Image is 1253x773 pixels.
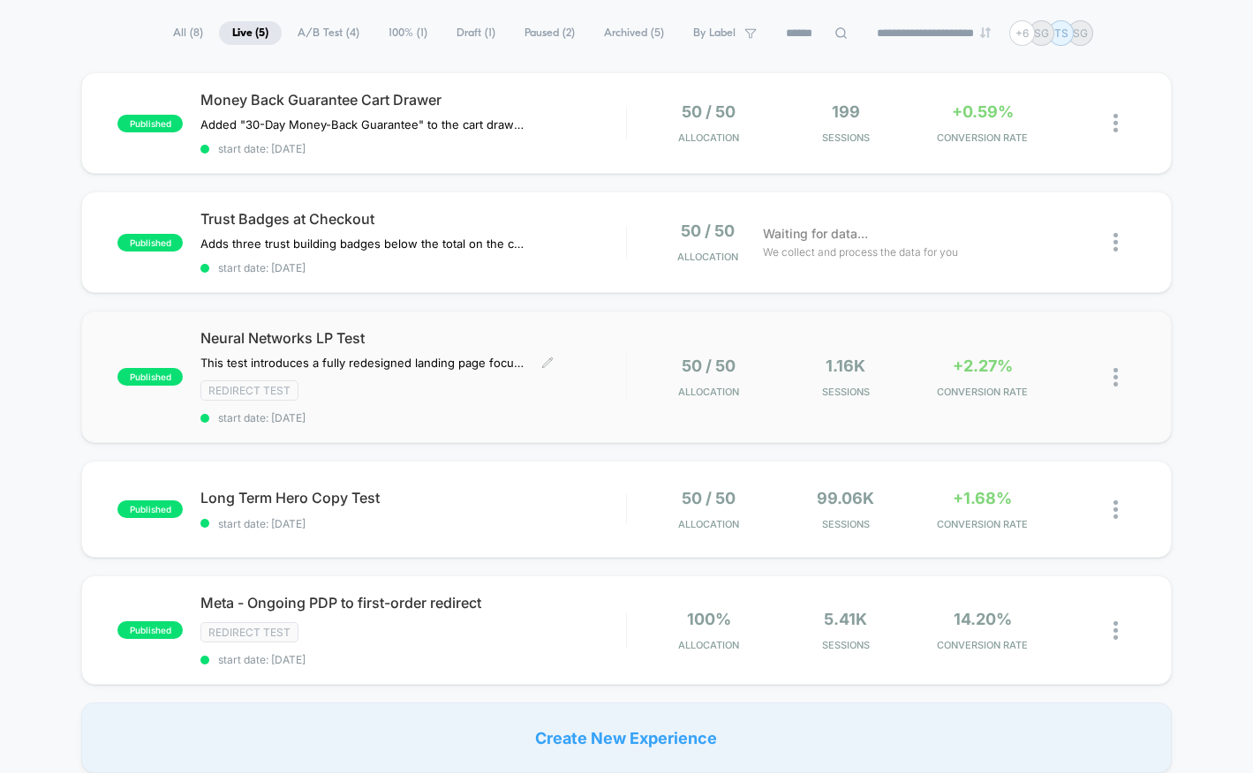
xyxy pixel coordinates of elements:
[200,594,626,612] span: Meta - Ongoing PDP to first-order redirect
[200,653,626,666] span: start date: [DATE]
[117,368,183,386] span: published
[781,131,910,144] span: Sessions
[1073,26,1088,40] p: SG
[1113,500,1118,519] img: close
[918,639,1046,651] span: CONVERSION RATE
[954,610,1012,628] span: 14.20%
[200,489,626,507] span: Long Term Hero Copy Test
[678,386,739,398] span: Allocation
[918,386,1046,398] span: CONVERSION RATE
[160,21,216,45] span: All ( 8 )
[1113,368,1118,386] img: close
[200,622,298,642] span: Redirect Test
[1054,26,1068,40] p: TS
[678,518,739,530] span: Allocation
[200,517,626,530] span: start date: [DATE]
[693,26,736,40] span: By Label
[1113,233,1118,251] img: close
[817,489,874,507] span: 99.06k
[687,610,731,628] span: 100%
[200,411,626,424] span: start date: [DATE]
[375,21,441,45] span: 100% ( 1 )
[918,131,1046,144] span: CONVERSION RATE
[200,261,626,274] span: start date: [DATE]
[1113,621,1118,640] img: close
[781,639,910,651] span: Sessions
[826,356,865,375] span: 1.16k
[200,142,626,155] span: start date: [DATE]
[117,234,183,251] span: published
[200,329,626,347] span: Neural Networks LP Test
[832,102,860,121] span: 199
[953,356,1013,375] span: +2.27%
[591,21,677,45] span: Archived ( 5 )
[200,117,528,131] span: Added "30-Day Money-Back Guarantee" to the cart drawer below checkout CTAs
[781,386,910,398] span: Sessions
[682,489,736,507] span: 50 / 50
[763,244,958,260] span: We collect and process the data for you
[200,91,626,109] span: Money Back Guarantee Cart Drawer
[681,221,735,240] span: 50 / 50
[952,102,1014,121] span: +0.59%
[81,702,1172,773] div: Create New Experience
[117,115,183,132] span: published
[219,21,282,45] span: Live ( 5 )
[200,356,528,370] span: This test introduces a fully redesigned landing page focused on scientific statistics and data-ba...
[678,131,739,144] span: Allocation
[682,102,736,121] span: 50 / 50
[284,21,373,45] span: A/B Test ( 4 )
[117,500,183,518] span: published
[781,518,910,530] span: Sessions
[682,356,736,375] span: 50 / 50
[953,489,1012,507] span: +1.68%
[678,639,739,651] span: Allocation
[980,27,991,38] img: end
[511,21,588,45] span: Paused ( 2 )
[117,621,183,639] span: published
[200,380,298,401] span: Redirect Test
[1113,114,1118,132] img: close
[918,518,1046,530] span: CONVERSION RATE
[1009,20,1035,46] div: + 6
[443,21,509,45] span: Draft ( 1 )
[200,210,626,228] span: Trust Badges at Checkout
[1034,26,1049,40] p: SG
[200,236,528,251] span: Adds three trust building badges below the total on the checkout page.Isolated to exclude /first-...
[824,610,867,628] span: 5.41k
[677,251,738,263] span: Allocation
[763,224,868,244] span: Waiting for data...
